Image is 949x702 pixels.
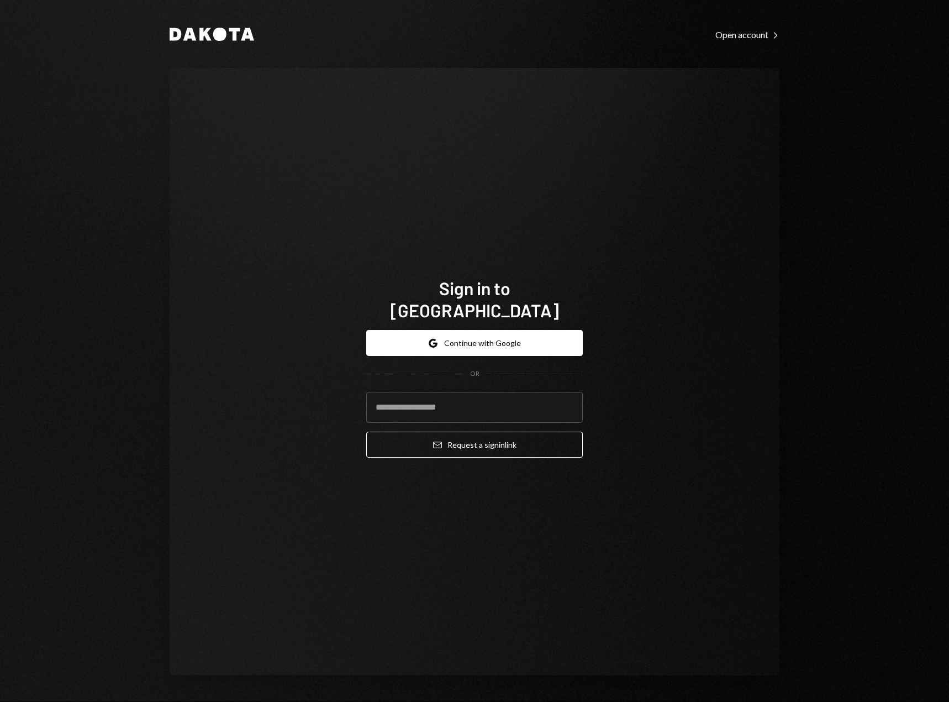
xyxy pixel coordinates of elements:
a: Open account [715,28,779,40]
button: Continue with Google [366,330,583,356]
button: Request a signinlink [366,432,583,458]
h1: Sign in to [GEOGRAPHIC_DATA] [366,277,583,321]
div: Open account [715,29,779,40]
div: OR [470,369,479,379]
